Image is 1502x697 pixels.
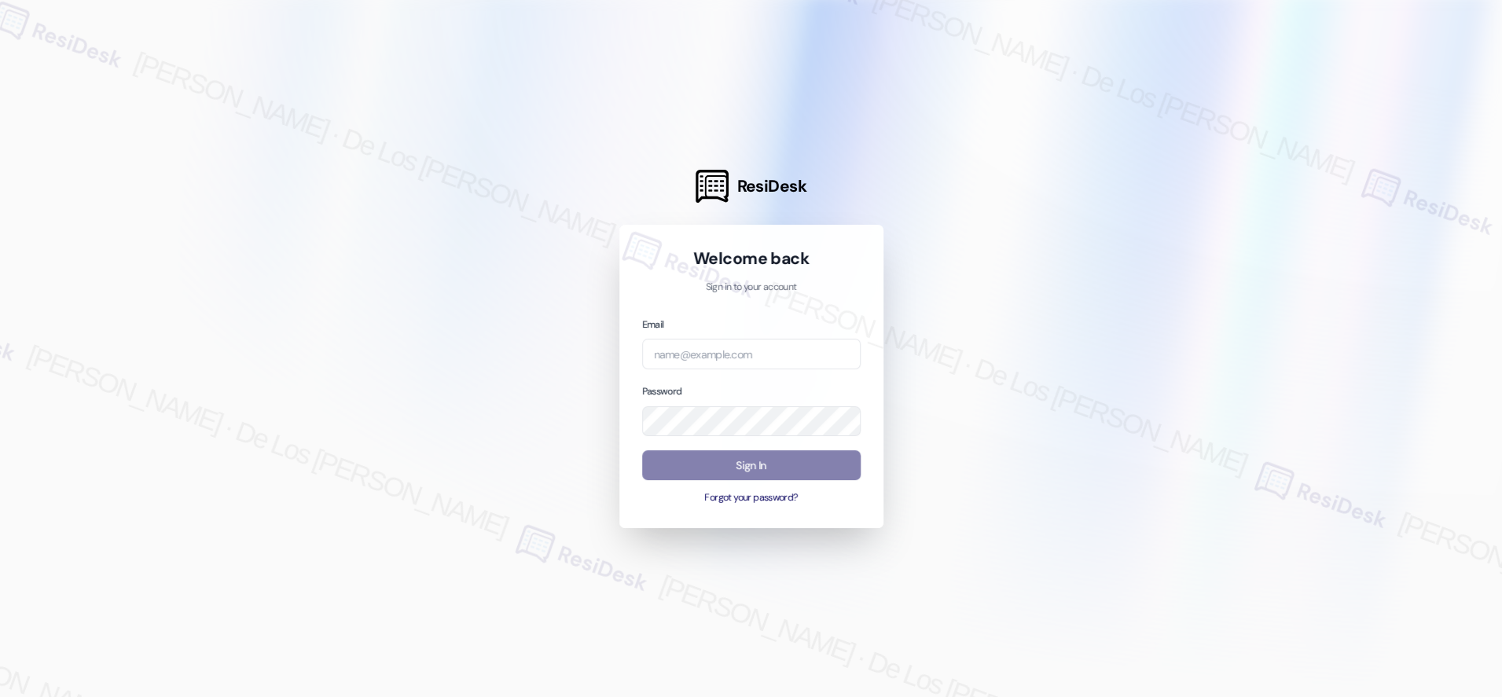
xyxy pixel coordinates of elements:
[642,450,861,481] button: Sign In
[736,175,806,197] span: ResiDesk
[642,339,861,369] input: name@example.com
[642,385,682,398] label: Password
[642,318,664,331] label: Email
[696,170,729,203] img: ResiDesk Logo
[642,248,861,270] h1: Welcome back
[642,281,861,295] p: Sign in to your account
[642,491,861,505] button: Forgot your password?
